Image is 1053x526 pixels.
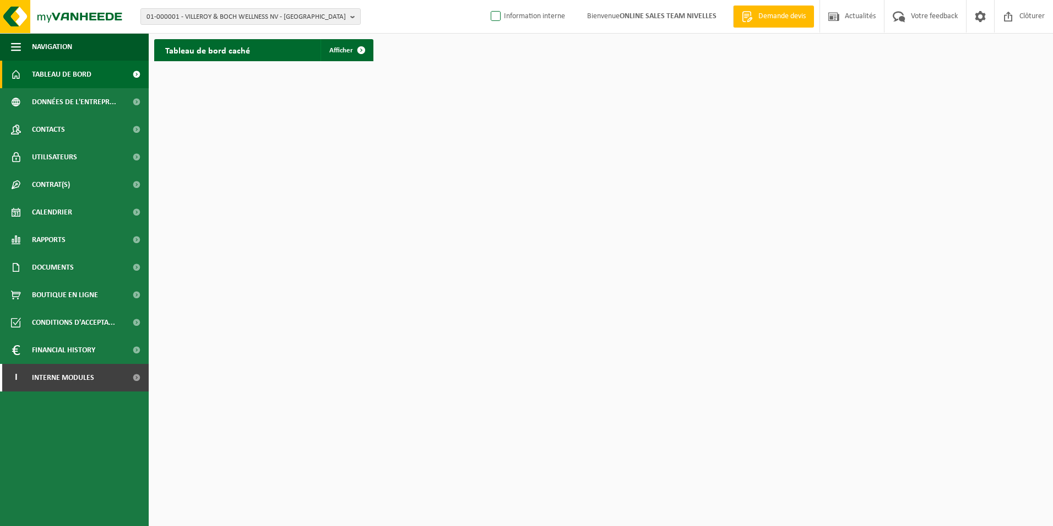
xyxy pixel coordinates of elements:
[146,9,346,25] span: 01-000001 - VILLEROY & BOCH WELLNESS NV - [GEOGRAPHIC_DATA]
[32,281,98,309] span: Boutique en ligne
[756,11,808,22] span: Demande devis
[32,88,116,116] span: Données de l'entrepr...
[32,309,115,336] span: Conditions d'accepta...
[733,6,814,28] a: Demande devis
[32,61,91,88] span: Tableau de bord
[620,12,717,20] strong: ONLINE SALES TEAM NIVELLES
[154,39,261,61] h2: Tableau de bord caché
[11,364,21,391] span: I
[140,8,361,25] button: 01-000001 - VILLEROY & BOCH WELLNESS NV - [GEOGRAPHIC_DATA]
[32,226,66,254] span: Rapports
[32,171,70,198] span: Contrat(s)
[321,39,372,61] a: Afficher
[32,33,72,61] span: Navigation
[32,364,94,391] span: Interne modules
[329,47,353,54] span: Afficher
[32,116,65,143] span: Contacts
[32,143,77,171] span: Utilisateurs
[488,8,565,25] label: Information interne
[32,336,95,364] span: Financial History
[32,254,74,281] span: Documents
[32,198,72,226] span: Calendrier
